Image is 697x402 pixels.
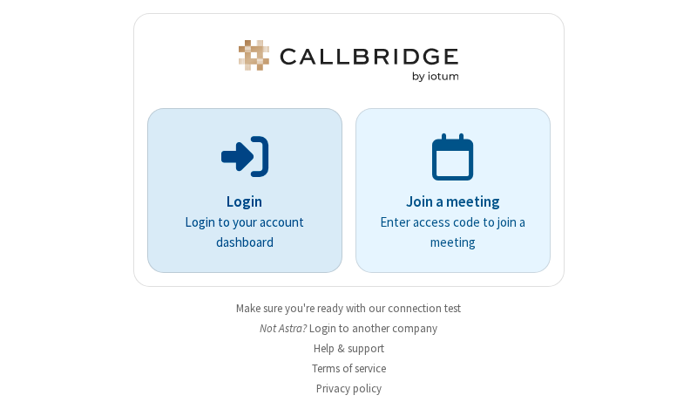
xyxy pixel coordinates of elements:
img: Astra [235,40,462,82]
p: Login [172,191,318,214]
a: Terms of service [312,361,386,376]
button: LoginLogin to your account dashboard [147,108,342,273]
a: Help & support [314,341,384,356]
p: Join a meeting [380,191,526,214]
a: Join a meetingEnter access code to join a meeting [355,108,551,273]
p: Enter access code to join a meeting [380,213,526,252]
a: Make sure you're ready with our connection test [236,301,461,316]
a: Privacy policy [316,381,382,396]
li: Not Astra? [133,320,565,337]
p: Login to your account dashboard [172,213,318,252]
button: Login to another company [309,320,437,337]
